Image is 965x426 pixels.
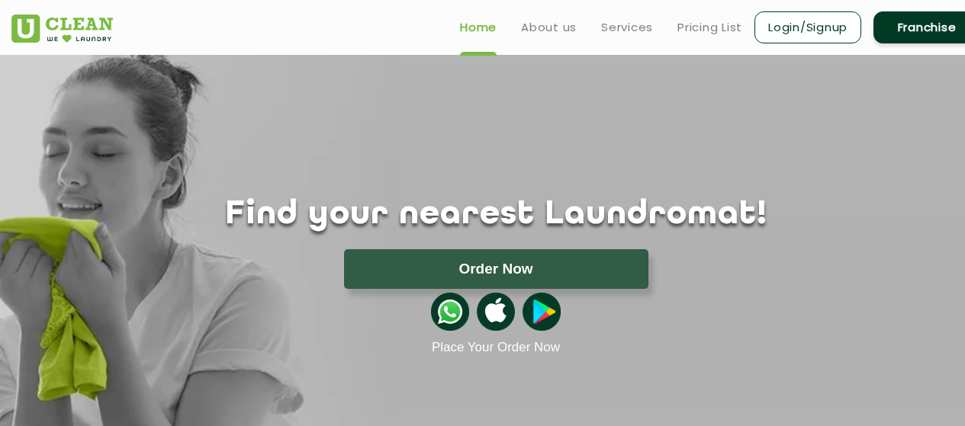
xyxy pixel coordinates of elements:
[477,293,515,331] img: apple-icon.png
[344,249,648,289] button: Order Now
[677,18,742,37] a: Pricing List
[521,18,577,37] a: About us
[754,11,861,43] a: Login/Signup
[431,293,469,331] img: whatsappicon.png
[601,18,653,37] a: Services
[432,340,560,355] a: Place Your Order Now
[523,293,561,331] img: playstoreicon.png
[460,18,497,37] a: Home
[11,14,113,43] img: UClean Laundry and Dry Cleaning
